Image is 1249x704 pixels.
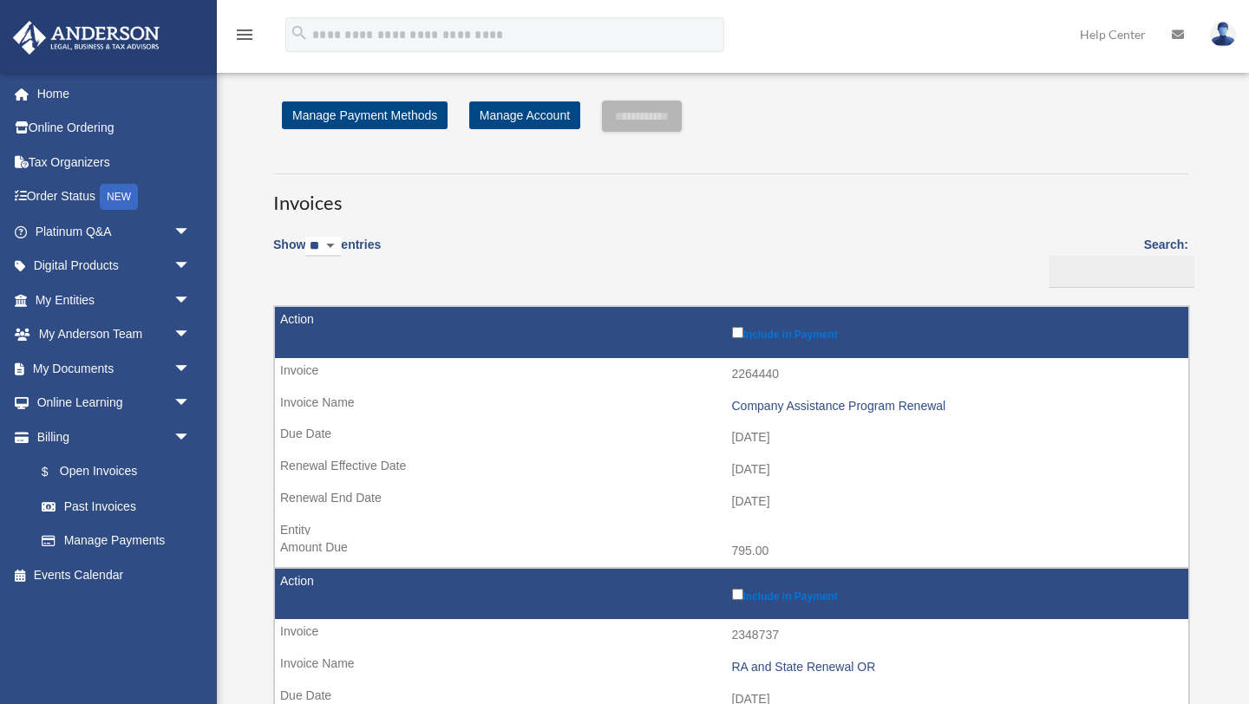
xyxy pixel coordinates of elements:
td: [DATE] [275,421,1188,454]
div: NEW [100,184,138,210]
td: 795.00 [275,535,1188,568]
a: $Open Invoices [24,454,199,490]
td: 2264440 [275,358,1188,391]
a: Online Ordering [12,111,217,146]
i: search [290,23,309,42]
td: 2348737 [275,619,1188,652]
a: Digital Productsarrow_drop_down [12,249,217,284]
label: Show entries [273,234,381,274]
div: Company Assistance Program Renewal [732,399,1180,414]
input: Search: [1050,256,1194,289]
span: arrow_drop_down [173,351,208,387]
td: [DATE] [275,453,1188,486]
span: arrow_drop_down [173,249,208,284]
select: Showentries [305,237,341,257]
a: My Documentsarrow_drop_down [12,351,217,386]
td: [DATE] [275,486,1188,518]
img: Anderson Advisors Platinum Portal [8,21,165,55]
input: Include in Payment [732,327,743,338]
a: Online Learningarrow_drop_down [12,386,217,420]
span: $ [51,461,60,483]
span: arrow_drop_down [173,386,208,421]
img: User Pic [1210,22,1236,47]
input: Include in Payment [732,589,743,600]
a: Platinum Q&Aarrow_drop_down [12,214,217,249]
a: Manage Payments [24,524,208,558]
div: RA and State Renewal OR [732,660,1180,675]
a: Manage Account [469,101,580,129]
span: arrow_drop_down [173,283,208,318]
a: Billingarrow_drop_down [12,420,208,454]
a: My Anderson Teamarrow_drop_down [12,317,217,352]
a: Events Calendar [12,557,217,592]
a: menu [234,30,255,45]
span: arrow_drop_down [173,420,208,455]
label: Include in Payment [732,323,1180,341]
a: Order StatusNEW [12,179,217,215]
i: menu [234,24,255,45]
a: Manage Payment Methods [282,101,448,129]
label: Include in Payment [732,585,1180,603]
span: arrow_drop_down [173,317,208,353]
label: Search: [1043,234,1188,288]
span: arrow_drop_down [173,214,208,250]
a: Tax Organizers [12,145,217,179]
h3: Invoices [273,173,1188,217]
a: Past Invoices [24,489,208,524]
a: My Entitiesarrow_drop_down [12,283,217,317]
a: Home [12,76,217,111]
